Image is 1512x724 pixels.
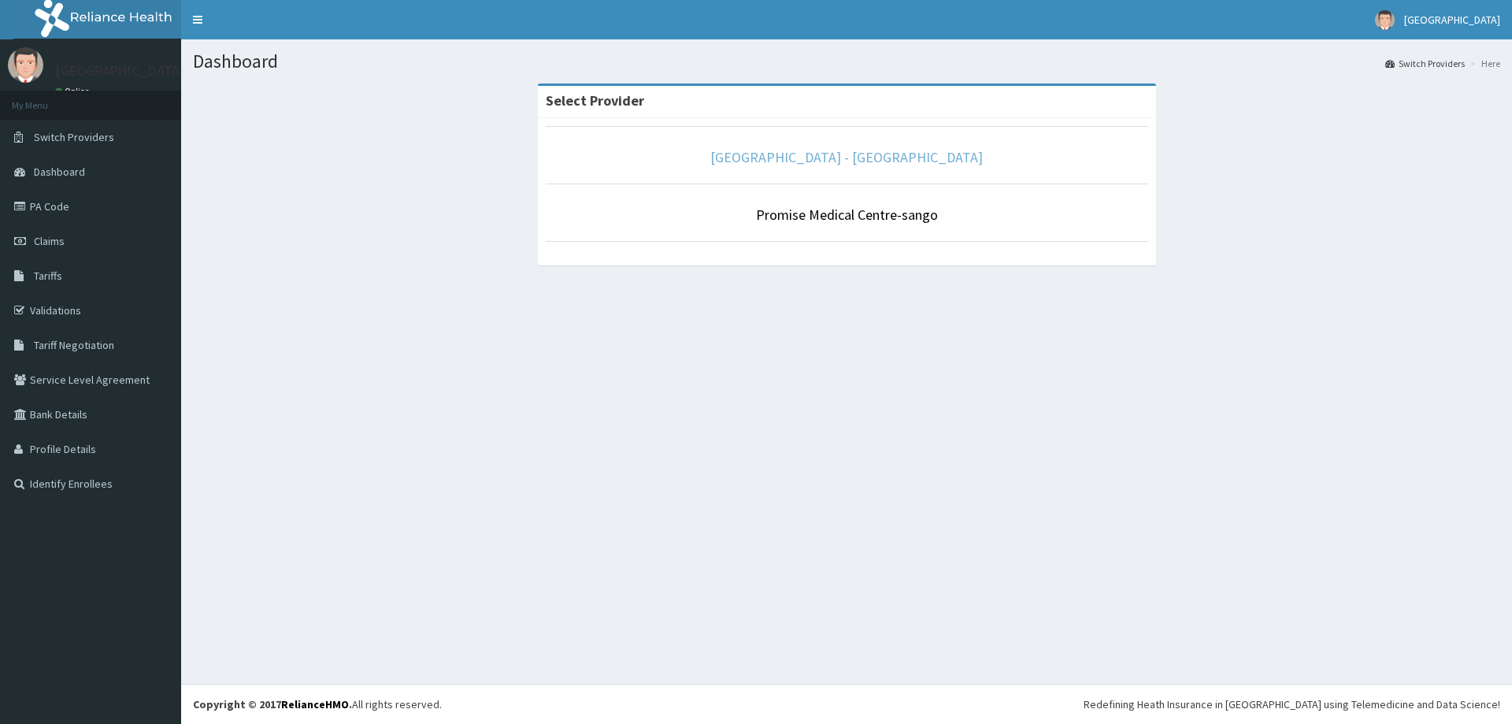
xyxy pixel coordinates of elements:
[8,47,43,83] img: User Image
[281,697,349,711] a: RelianceHMO
[34,130,114,144] span: Switch Providers
[181,684,1512,724] footer: All rights reserved.
[1084,696,1500,712] div: Redefining Heath Insurance in [GEOGRAPHIC_DATA] using Telemedicine and Data Science!
[34,234,65,248] span: Claims
[1466,57,1500,70] li: Here
[1385,57,1465,70] a: Switch Providers
[193,51,1500,72] h1: Dashboard
[34,165,85,179] span: Dashboard
[55,86,93,97] a: Online
[756,206,938,224] a: Promise Medical Centre-sango
[193,697,352,711] strong: Copyright © 2017 .
[34,338,114,352] span: Tariff Negotiation
[1404,13,1500,27] span: [GEOGRAPHIC_DATA]
[710,148,983,166] a: [GEOGRAPHIC_DATA] - [GEOGRAPHIC_DATA]
[546,91,644,110] strong: Select Provider
[55,64,185,78] p: [GEOGRAPHIC_DATA]
[34,269,62,283] span: Tariffs
[1375,10,1395,30] img: User Image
